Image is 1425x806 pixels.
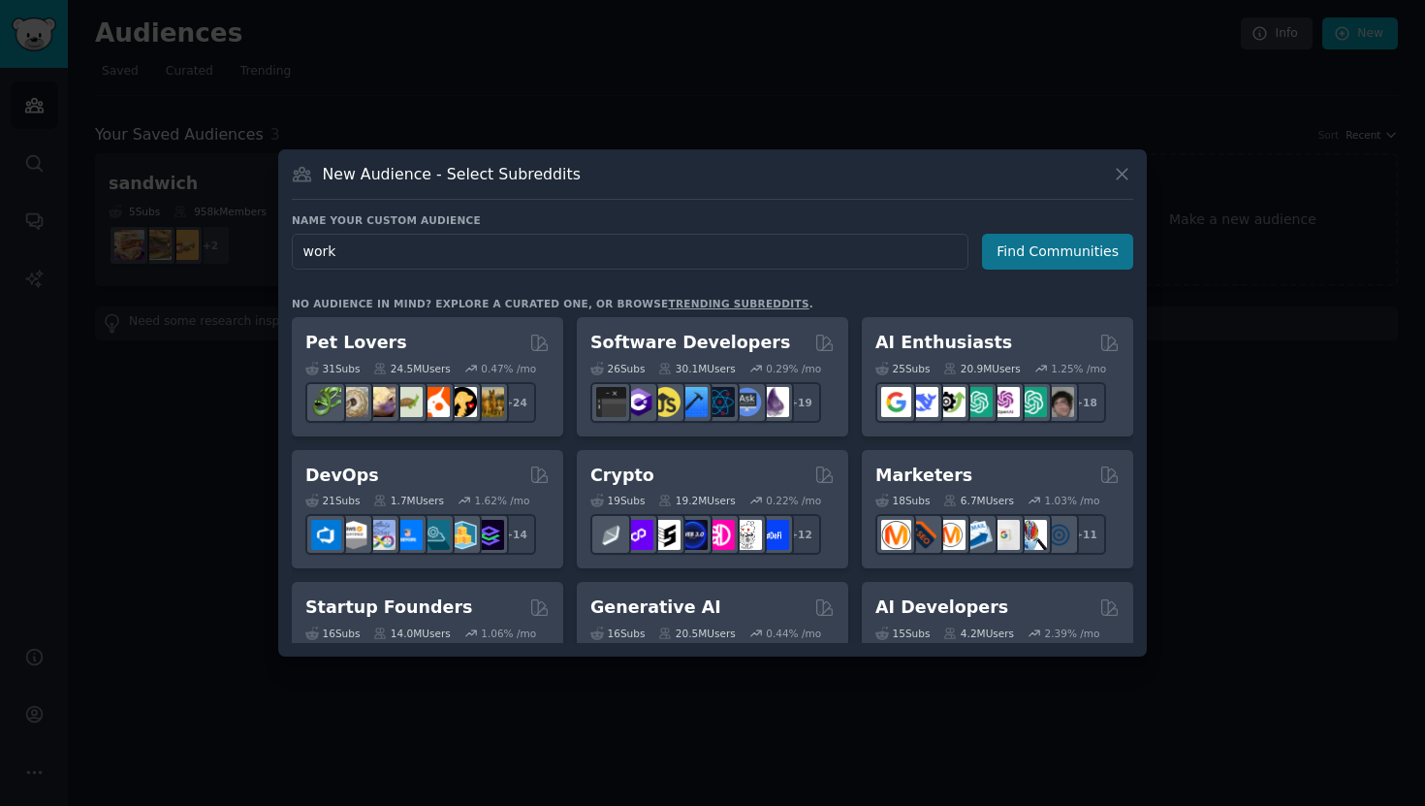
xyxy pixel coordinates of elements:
[678,520,708,550] img: web3
[875,596,1008,620] h2: AI Developers
[590,627,645,640] div: 16 Sub s
[875,464,972,488] h2: Marketers
[650,520,681,550] img: ethstaker
[650,387,681,417] img: learnjavascript
[935,387,966,417] img: AItoolsCatalog
[365,520,396,550] img: Docker_DevOps
[623,520,653,550] img: 0xPolygon
[766,627,821,640] div: 0.44 % /mo
[292,234,968,270] input: Pick a short name, like "Digital Marketers" or "Movie-Goers"
[963,520,993,550] img: Emailmarketing
[943,362,1020,375] div: 20.9M Users
[780,382,821,423] div: + 19
[732,387,762,417] img: AskComputerScience
[305,627,360,640] div: 16 Sub s
[495,514,536,555] div: + 14
[1044,520,1074,550] img: OnlineMarketing
[305,596,472,620] h2: Startup Founders
[908,520,938,550] img: bigseo
[590,362,645,375] div: 26 Sub s
[590,464,654,488] h2: Crypto
[474,387,504,417] img: dogbreed
[590,596,721,620] h2: Generative AI
[1065,382,1106,423] div: + 18
[1065,514,1106,555] div: + 11
[373,494,444,507] div: 1.7M Users
[305,362,360,375] div: 31 Sub s
[658,494,735,507] div: 19.2M Users
[305,464,379,488] h2: DevOps
[875,331,1012,355] h2: AI Enthusiasts
[420,387,450,417] img: cockatiel
[373,627,450,640] div: 14.0M Users
[881,520,911,550] img: content_marketing
[311,387,341,417] img: herpetology
[393,520,423,550] img: DevOpsLinks
[305,331,407,355] h2: Pet Lovers
[1044,387,1074,417] img: ArtificalIntelligence
[766,362,821,375] div: 0.29 % /mo
[732,520,762,550] img: CryptoNews
[943,627,1014,640] div: 4.2M Users
[1017,387,1047,417] img: chatgpt_prompts_
[766,494,821,507] div: 0.22 % /mo
[596,387,626,417] img: software
[447,520,477,550] img: aws_cdk
[292,297,813,310] div: No audience in mind? Explore a curated one, or browse .
[658,627,735,640] div: 20.5M Users
[678,387,708,417] img: iOSProgramming
[365,387,396,417] img: leopardgeckos
[1051,362,1106,375] div: 1.25 % /mo
[481,362,536,375] div: 0.47 % /mo
[475,494,530,507] div: 1.62 % /mo
[668,298,808,309] a: trending subreddits
[759,520,789,550] img: defi_
[759,387,789,417] img: elixir
[875,627,930,640] div: 15 Sub s
[373,362,450,375] div: 24.5M Users
[420,520,450,550] img: platformengineering
[590,331,790,355] h2: Software Developers
[447,387,477,417] img: PetAdvice
[338,387,368,417] img: ballpython
[623,387,653,417] img: csharp
[292,213,1133,227] h3: Name your custom audience
[705,387,735,417] img: reactnative
[1045,494,1100,507] div: 1.03 % /mo
[982,234,1133,270] button: Find Communities
[1017,520,1047,550] img: MarketingResearch
[881,387,911,417] img: GoogleGeminiAI
[963,387,993,417] img: chatgpt_promptDesign
[875,494,930,507] div: 18 Sub s
[323,164,581,184] h3: New Audience - Select Subreddits
[338,520,368,550] img: AWS_Certified_Experts
[590,494,645,507] div: 19 Sub s
[495,382,536,423] div: + 24
[990,387,1020,417] img: OpenAIDev
[1045,627,1100,640] div: 2.39 % /mo
[311,520,341,550] img: azuredevops
[305,494,360,507] div: 21 Sub s
[481,627,536,640] div: 1.06 % /mo
[596,520,626,550] img: ethfinance
[908,387,938,417] img: DeepSeek
[943,494,1014,507] div: 6.7M Users
[875,362,930,375] div: 25 Sub s
[393,387,423,417] img: turtle
[935,520,966,550] img: AskMarketing
[658,362,735,375] div: 30.1M Users
[474,520,504,550] img: PlatformEngineers
[780,514,821,555] div: + 12
[990,520,1020,550] img: googleads
[705,520,735,550] img: defiblockchain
